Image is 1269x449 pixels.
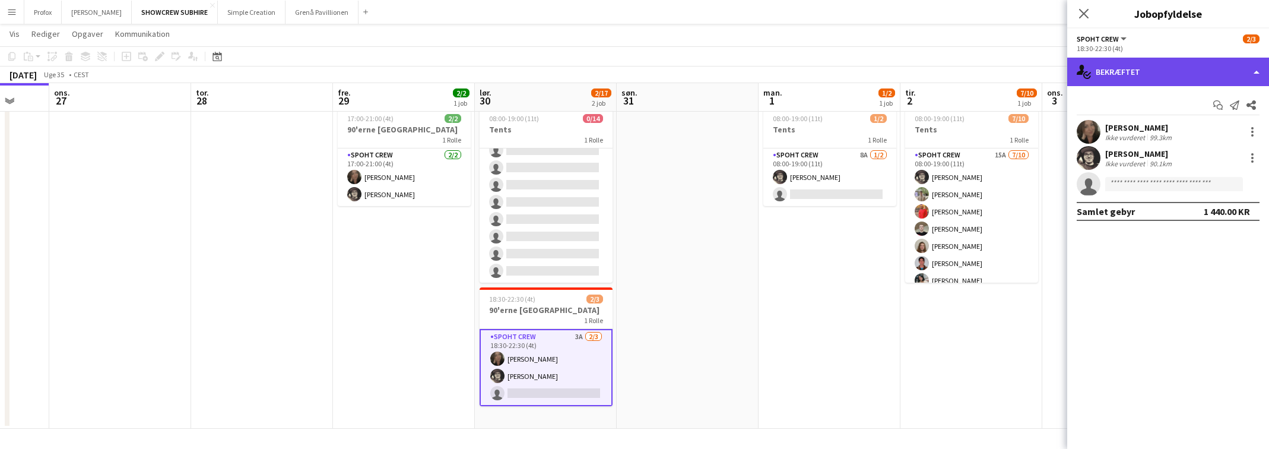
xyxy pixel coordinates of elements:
[9,69,37,81] div: [DATE]
[74,70,89,79] div: CEST
[878,88,895,97] span: 1/2
[480,124,613,135] h3: Tents
[5,26,24,42] a: Vis
[194,94,209,107] span: 28
[1105,159,1147,168] div: Ikke vurderet
[480,287,613,406] app-job-card: 18:30-22:30 (4t)2/390'erne [GEOGRAPHIC_DATA]1 RolleSpoht Crew3A2/318:30-22:30 (4t)[PERSON_NAME][P...
[773,114,823,123] span: 08:00-19:00 (11t)
[1147,159,1174,168] div: 90.1km
[480,87,491,98] span: lør.
[1077,34,1128,43] button: Spoht Crew
[1045,94,1063,107] span: 3
[54,87,70,98] span: ons.
[905,87,916,98] span: tir.
[1243,34,1260,43] span: 2/3
[1008,114,1029,123] span: 7/10
[583,114,603,123] span: 0/14
[110,26,175,42] a: Kommunikation
[1105,133,1147,142] div: Ikke vurderet
[763,148,896,206] app-card-role: Spoht Crew8A1/208:00-19:00 (11t)[PERSON_NAME]
[62,1,132,24] button: [PERSON_NAME]
[480,305,613,315] h3: 90'erne [GEOGRAPHIC_DATA]
[52,94,70,107] span: 27
[489,114,539,123] span: 08:00-19:00 (11t)
[336,94,351,107] span: 29
[196,87,209,98] span: tor.
[905,107,1038,283] app-job-card: 08:00-19:00 (11t)7/10Tents1 RolleSpoht Crew15A7/1008:00-19:00 (11t)[PERSON_NAME][PERSON_NAME][PER...
[763,87,782,98] span: man.
[762,94,782,107] span: 1
[338,107,471,206] app-job-card: 17:00-21:00 (4t)2/290'erne [GEOGRAPHIC_DATA]1 RolleSpoht Crew2/217:00-21:00 (4t)[PERSON_NAME][PER...
[915,114,965,123] span: 08:00-19:00 (11t)
[1077,34,1119,43] span: Spoht Crew
[1017,88,1037,97] span: 7/10
[1077,44,1260,53] div: 18:30-22:30 (4t)
[1204,205,1250,217] div: 1 440.00 KR
[591,88,611,97] span: 2/17
[584,316,603,325] span: 1 Rolle
[1147,133,1174,142] div: 99.3km
[1047,87,1063,98] span: ons.
[592,99,611,107] div: 2 job
[115,29,170,39] span: Kommunikation
[9,29,20,39] span: Vis
[72,29,103,39] span: Opgaver
[763,107,896,206] app-job-card: 08:00-19:00 (11t)1/2Tents1 RolleSpoht Crew8A1/208:00-19:00 (11t)[PERSON_NAME]
[132,1,218,24] button: SHOWCREW SUBHIRE
[24,1,62,24] button: Profox
[480,107,613,283] app-job-card: 08:00-19:00 (11t)0/14Tents1 Rolle
[868,135,887,144] span: 1 Rolle
[903,94,916,107] span: 2
[489,295,535,303] span: 18:30-22:30 (4t)
[442,135,461,144] span: 1 Rolle
[39,70,69,79] span: Uge 35
[31,29,60,39] span: Rediger
[905,148,1038,344] app-card-role: Spoht Crew15A7/1008:00-19:00 (11t)[PERSON_NAME][PERSON_NAME][PERSON_NAME][PERSON_NAME][PERSON_NAM...
[586,295,603,303] span: 2/3
[1077,205,1135,217] div: Samlet gebyr
[285,1,359,24] button: Grenå Pavillionen
[1067,58,1269,86] div: Bekræftet
[1017,99,1036,107] div: 1 job
[67,26,108,42] a: Opgaver
[1105,122,1174,133] div: [PERSON_NAME]
[621,87,637,98] span: søn.
[478,94,491,107] span: 30
[480,329,613,406] app-card-role: Spoht Crew3A2/318:30-22:30 (4t)[PERSON_NAME][PERSON_NAME]
[27,26,65,42] a: Rediger
[879,99,894,107] div: 1 job
[1067,6,1269,21] h3: Jobopfyldelse
[1010,135,1029,144] span: 1 Rolle
[338,148,471,206] app-card-role: Spoht Crew2/217:00-21:00 (4t)[PERSON_NAME][PERSON_NAME]
[870,114,887,123] span: 1/2
[347,114,394,123] span: 17:00-21:00 (4t)
[453,88,469,97] span: 2/2
[584,135,603,144] span: 1 Rolle
[620,94,637,107] span: 31
[763,124,896,135] h3: Tents
[338,124,471,135] h3: 90'erne [GEOGRAPHIC_DATA]
[338,87,351,98] span: fre.
[453,99,469,107] div: 1 job
[1105,148,1174,159] div: [PERSON_NAME]
[445,114,461,123] span: 2/2
[905,124,1038,135] h3: Tents
[218,1,285,24] button: Simple Creation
